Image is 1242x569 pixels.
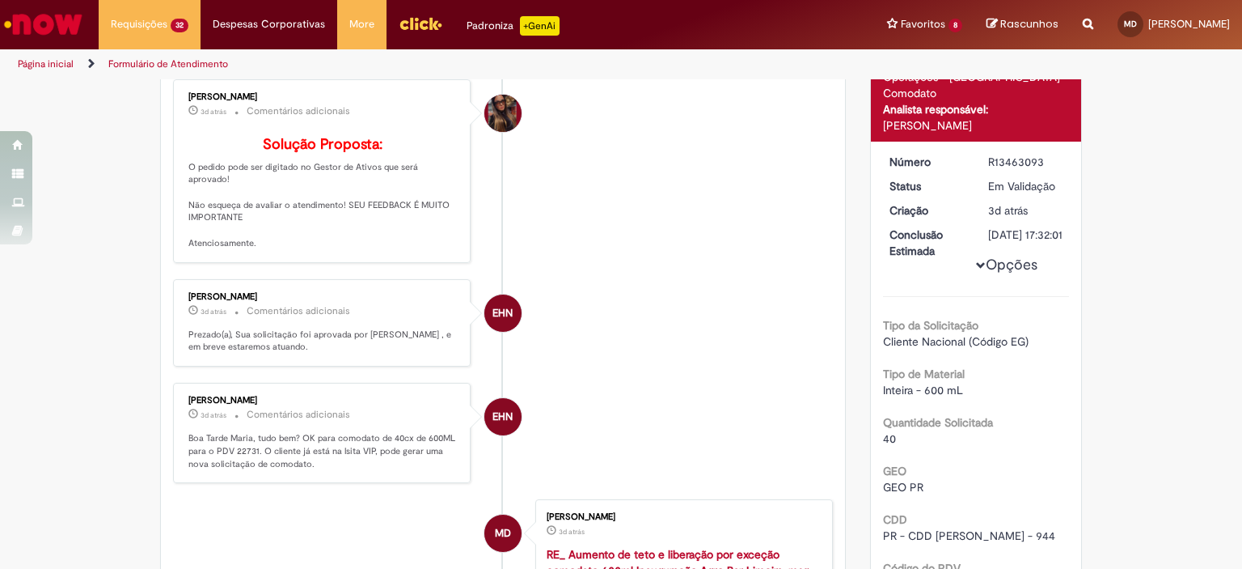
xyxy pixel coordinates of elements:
[877,178,977,194] dt: Status
[901,16,945,32] span: Favoritos
[948,19,962,32] span: 8
[399,11,442,36] img: click_logo_yellow_360x200.png
[2,8,85,40] img: ServiceNow
[883,69,1070,101] div: Operações - [GEOGRAPHIC_DATA] - Comodato
[18,57,74,70] a: Página inicial
[883,383,963,397] span: Inteira - 600 mL
[877,202,977,219] dt: Criação
[520,16,560,36] p: +GenAi
[988,154,1063,170] div: R13463093
[171,19,188,32] span: 32
[201,410,226,420] span: 3d atrás
[492,397,513,436] span: EHN
[988,203,1028,218] span: 3d atrás
[247,104,350,118] small: Comentários adicionais
[484,515,522,552] div: Maria Julia Stankevicius Damiani
[883,334,1029,349] span: Cliente Nacional (Código EG)
[188,137,458,250] p: O pedido pode ser digitado no Gestor de Ativos que será aprovado! Não esqueça de avaliar o atendi...
[108,57,228,70] a: Formulário de Atendimento
[201,107,226,117] time: 29/08/2025 16:39:16
[883,512,907,527] b: CDD
[988,178,1063,194] div: Em Validação
[111,16,167,32] span: Requisições
[883,464,906,478] b: GEO
[1124,19,1137,29] span: MD
[988,202,1063,219] div: 29/08/2025 15:36:31
[188,329,458,354] p: Prezado(a), Sua solicitação foi aprovada por [PERSON_NAME] , e em breve estaremos atuando.
[484,398,522,435] div: Erick Henrique Nery
[247,304,350,318] small: Comentários adicionais
[559,527,585,537] time: 29/08/2025 15:36:29
[883,101,1070,117] div: Analista responsável:
[188,396,458,406] div: [PERSON_NAME]
[201,307,226,316] span: 3d atrás
[877,154,977,170] dt: Número
[883,431,896,446] span: 40
[883,367,965,381] b: Tipo de Material
[495,514,511,553] span: MD
[201,307,226,316] time: 29/08/2025 16:32:01
[484,95,522,132] div: Desiree da Silva Germano
[247,408,350,422] small: Comentários adicionais
[467,16,560,36] div: Padroniza
[349,16,374,32] span: More
[12,49,816,79] ul: Trilhas de página
[188,432,458,470] p: Boa Tarde Maria, tudo bem? OK para comodato de 40cx de 600ML para o PDV 22731. O cliente já está ...
[1000,16,1058,32] span: Rascunhos
[883,117,1070,134] div: [PERSON_NAME]
[988,203,1028,218] time: 29/08/2025 15:36:31
[547,512,816,522] div: [PERSON_NAME]
[883,480,923,495] span: GEO PR
[263,135,382,154] b: Solução Proposta:
[201,107,226,117] span: 3d atrás
[988,227,1063,243] div: [DATE] 17:32:01
[1148,17,1230,31] span: [PERSON_NAME]
[484,295,522,332] div: Erick Henrique Nery
[188,292,458,302] div: [PERSON_NAME]
[883,415,993,430] b: Quantidade Solicitada
[986,17,1058,32] a: Rascunhos
[201,410,226,420] time: 29/08/2025 16:31:54
[213,16,325,32] span: Despesas Corporativas
[883,529,1055,543] span: PR - CDD [PERSON_NAME] - 944
[877,227,977,259] dt: Conclusão Estimada
[188,92,458,102] div: [PERSON_NAME]
[559,527,585,537] span: 3d atrás
[492,294,513,333] span: EHN
[883,318,978,333] b: Tipo da Solicitação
